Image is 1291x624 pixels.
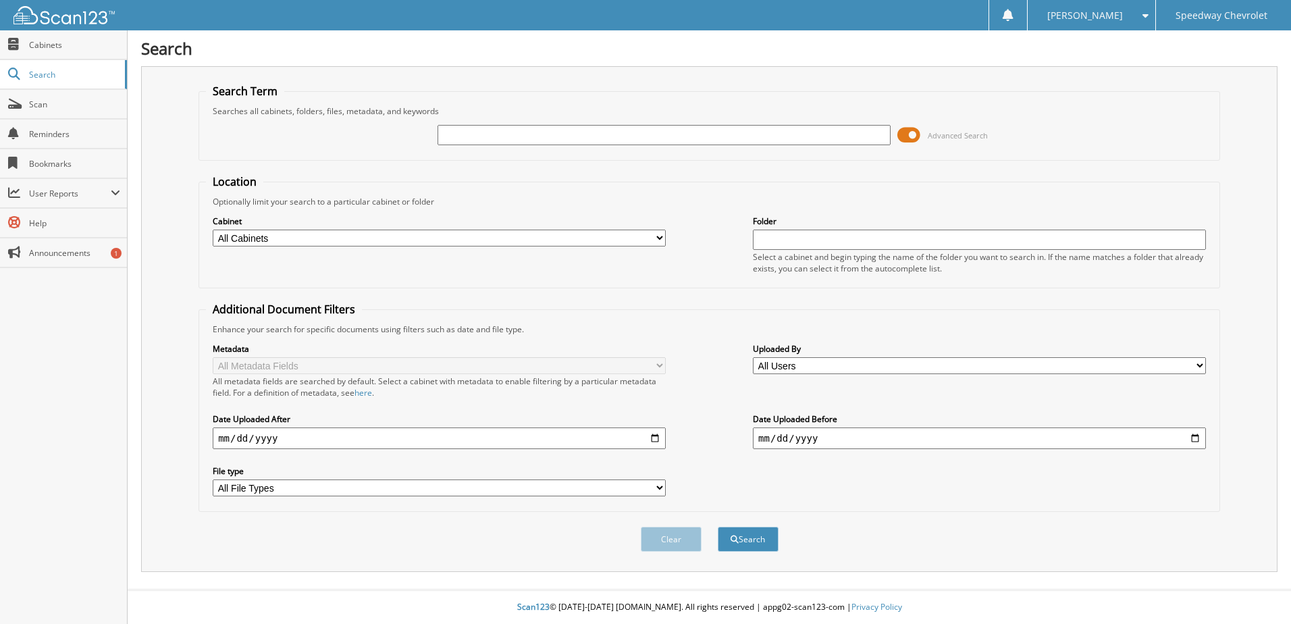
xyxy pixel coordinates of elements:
span: Reminders [29,128,120,140]
label: Folder [753,215,1206,227]
div: Searches all cabinets, folders, files, metadata, and keywords [206,105,1213,117]
legend: Location [206,174,263,189]
button: Search [718,527,779,552]
label: File type [213,465,666,477]
a: Privacy Policy [851,601,902,613]
button: Clear [641,527,702,552]
div: Select a cabinet and begin typing the name of the folder you want to search in. If the name match... [753,251,1206,274]
label: Metadata [213,343,666,355]
span: Cabinets [29,39,120,51]
div: All metadata fields are searched by default. Select a cabinet with metadata to enable filtering b... [213,375,666,398]
div: © [DATE]-[DATE] [DOMAIN_NAME]. All rights reserved | appg02-scan123-com | [128,591,1291,624]
span: Bookmarks [29,158,120,170]
input: end [753,427,1206,449]
input: start [213,427,666,449]
span: Help [29,217,120,229]
span: Search [29,69,118,80]
h1: Search [141,37,1277,59]
span: Speedway Chevrolet [1176,11,1267,20]
img: scan123-logo-white.svg [14,6,115,24]
span: Scan [29,99,120,110]
legend: Additional Document Filters [206,302,362,317]
label: Date Uploaded After [213,413,666,425]
span: Announcements [29,247,120,259]
span: User Reports [29,188,111,199]
legend: Search Term [206,84,284,99]
label: Date Uploaded Before [753,413,1206,425]
a: here [354,387,372,398]
span: Scan123 [517,601,550,613]
div: 1 [111,248,122,259]
label: Cabinet [213,215,666,227]
span: Advanced Search [928,130,988,140]
label: Uploaded By [753,343,1206,355]
div: Enhance your search for specific documents using filters such as date and file type. [206,323,1213,335]
div: Optionally limit your search to a particular cabinet or folder [206,196,1213,207]
span: [PERSON_NAME] [1047,11,1123,20]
